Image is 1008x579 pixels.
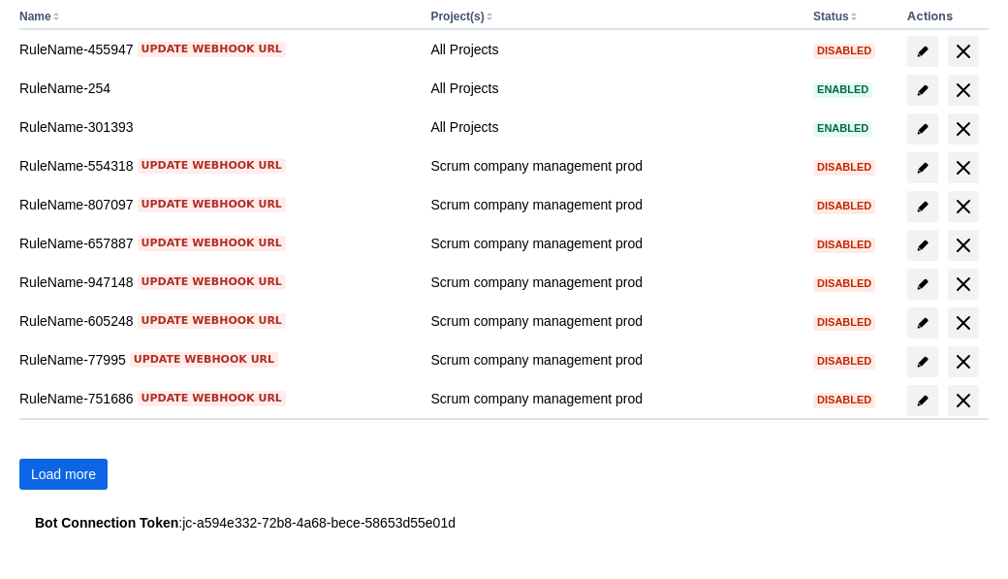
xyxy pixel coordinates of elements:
span: delete [952,195,975,218]
div: All Projects [430,40,798,59]
div: Scrum company management prod [430,195,798,214]
div: RuleName-751686 [19,389,415,408]
button: Name [19,10,51,23]
div: Scrum company management prod [430,234,798,253]
span: delete [952,234,975,257]
div: Scrum company management prod [430,273,798,292]
div: Scrum company management prod [430,389,798,408]
span: edit [915,315,930,331]
div: All Projects [430,79,798,98]
span: Update webhook URL [142,197,282,212]
span: Update webhook URL [134,352,274,368]
div: RuleName-807097 [19,195,415,214]
span: edit [915,393,930,408]
div: Scrum company management prod [430,350,798,370]
div: RuleName-301393 [19,117,415,137]
div: Scrum company management prod [430,156,798,176]
span: Enabled [813,123,872,134]
div: RuleName-254 [19,79,415,98]
div: All Projects [430,117,798,137]
span: Disabled [813,317,875,328]
span: Enabled [813,84,872,95]
span: edit [915,44,930,59]
div: RuleName-554318 [19,156,415,176]
span: Disabled [813,278,875,289]
div: RuleName-77995 [19,350,415,370]
span: edit [915,160,930,176]
span: Disabled [813,395,875,405]
span: Update webhook URL [142,391,282,406]
span: Update webhook URL [142,42,282,57]
th: Actions [899,5,989,30]
span: Update webhook URL [142,158,282,174]
span: Load more [31,459,96,490]
div: RuleName-657887 [19,234,415,253]
span: delete [952,273,975,296]
span: delete [952,156,975,179]
div: : jc-a594e332-72b8-4a68-bece-58653d55e01d [35,513,973,532]
span: delete [952,311,975,335]
button: Project(s) [430,10,484,23]
span: delete [952,117,975,141]
span: edit [915,276,930,292]
span: Disabled [813,356,875,367]
span: Disabled [813,201,875,211]
span: Disabled [813,240,875,250]
span: edit [915,82,930,98]
strong: Bot Connection Token [35,515,178,531]
span: delete [952,40,975,63]
span: delete [952,79,975,102]
span: Update webhook URL [142,274,282,290]
div: RuleName-947148 [19,273,415,292]
div: RuleName-455947 [19,40,415,59]
span: Disabled [813,162,875,173]
span: edit [915,238,930,253]
button: Status [813,10,849,23]
span: Disabled [813,46,875,56]
button: Load more [19,459,108,490]
div: Scrum company management prod [430,311,798,331]
span: edit [915,199,930,214]
span: edit [915,354,930,370]
div: RuleName-605248 [19,311,415,331]
span: Update webhook URL [142,236,282,251]
span: delete [952,350,975,373]
span: edit [915,121,930,137]
span: delete [952,389,975,412]
span: Update webhook URL [142,313,282,329]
